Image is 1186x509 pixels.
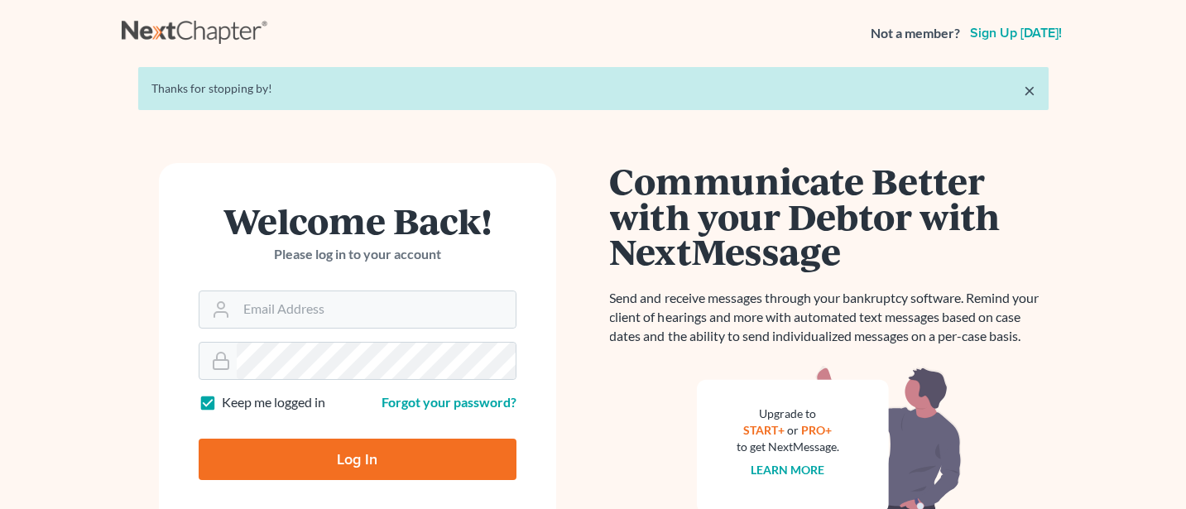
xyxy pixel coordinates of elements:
[743,423,785,437] a: START+
[737,439,839,455] div: to get NextMessage.
[237,291,516,328] input: Email Address
[151,80,1035,97] div: Thanks for stopping by!
[199,439,516,480] input: Log In
[737,406,839,422] div: Upgrade to
[787,423,799,437] span: or
[222,393,325,412] label: Keep me logged in
[199,203,516,238] h1: Welcome Back!
[610,289,1049,346] p: Send and receive messages through your bankruptcy software. Remind your client of hearings and mo...
[751,463,824,477] a: Learn more
[199,245,516,264] p: Please log in to your account
[610,163,1049,269] h1: Communicate Better with your Debtor with NextMessage
[967,26,1065,40] a: Sign up [DATE]!
[1024,80,1035,100] a: ×
[871,24,960,43] strong: Not a member?
[382,394,516,410] a: Forgot your password?
[801,423,832,437] a: PRO+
